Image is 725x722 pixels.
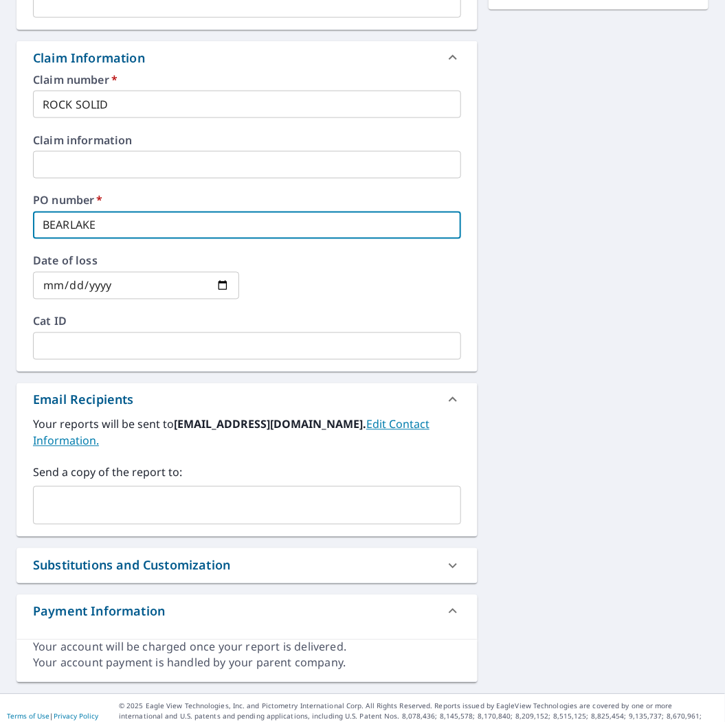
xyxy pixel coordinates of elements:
label: Send a copy of the report to: [33,464,461,481]
label: Claim information [33,135,461,146]
div: Substitutions and Customization [16,548,478,583]
label: PO number [33,195,461,206]
div: Email Recipients [33,391,134,409]
b: [EMAIL_ADDRESS][DOMAIN_NAME]. [174,417,366,432]
a: Terms of Use [7,712,49,721]
div: Email Recipients [16,383,478,416]
label: Claim number [33,74,461,85]
div: Claim Information [16,41,478,74]
div: Payment Information [16,595,478,628]
div: Your account will be charged once your report is delivered. [33,640,461,655]
label: Date of loss [33,256,239,267]
p: | [7,712,98,721]
div: Payment Information [33,602,165,621]
div: Claim Information [33,49,145,67]
div: Substitutions and Customization [33,556,230,575]
a: Privacy Policy [54,712,98,721]
label: Cat ID [33,316,461,327]
div: Your account payment is handled by your parent company. [33,655,461,671]
label: Your reports will be sent to [33,416,461,449]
